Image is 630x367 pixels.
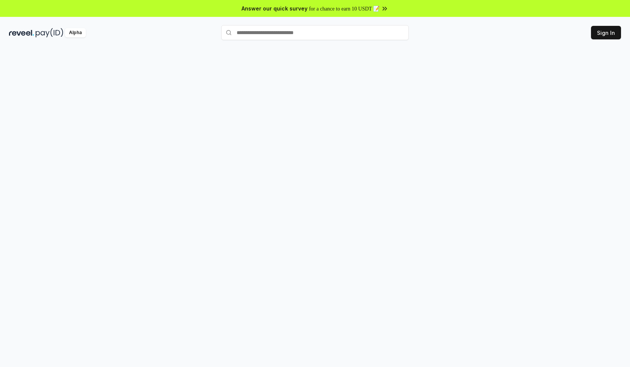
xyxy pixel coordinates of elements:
[591,26,621,39] button: Sign In
[304,4,384,12] span: for a chance to earn 10 USDT 📝
[237,4,303,12] span: Answer our quick survey
[65,28,86,37] div: Alpha
[9,28,34,37] img: reveel_dark
[36,28,63,37] img: pay_id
